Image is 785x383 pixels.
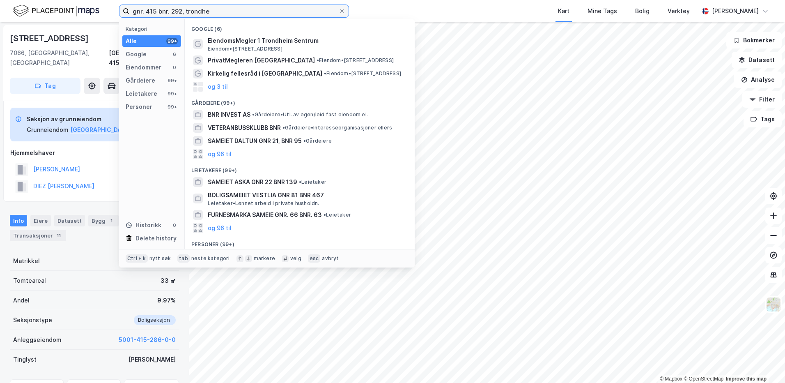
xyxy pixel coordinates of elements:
div: Kart [558,6,569,16]
div: Grunneiendom [27,125,69,135]
button: og 3 til [208,82,228,92]
div: Leietakere (99+) [185,161,415,175]
div: Bolig [635,6,650,16]
div: Leietakere [126,89,157,99]
div: 99+ [166,90,178,97]
a: OpenStreetMap [684,376,723,382]
div: Verktøy [668,6,690,16]
div: [GEOGRAPHIC_DATA], 415/290/0/8 [109,48,179,68]
div: tab [177,254,190,263]
button: Filter [742,91,782,108]
div: Google (6) [185,19,415,34]
img: Z [766,297,781,312]
div: esc [308,254,321,263]
div: Eiere [30,215,51,226]
button: Analyse [734,72,782,88]
button: og 96 til [208,223,232,233]
span: • [324,70,326,76]
div: 9.97% [157,295,176,305]
div: Datasett [54,215,85,226]
div: Bygg [88,215,119,226]
div: avbryt [322,255,339,262]
span: • [299,179,301,185]
span: FURNESMARKA SAMEIE GNR. 66 BNR. 63 [208,210,322,220]
span: Eiendom • [STREET_ADDRESS] [208,46,282,52]
span: Kirkelig fellesråd i [GEOGRAPHIC_DATA] [208,69,322,78]
div: markere [254,255,275,262]
span: • [324,212,326,218]
span: Leietaker • Lønnet arbeid i private husholdn. [208,200,319,207]
div: [PERSON_NAME] [712,6,759,16]
div: 6 [171,51,178,58]
div: 5001-415-290-0-8 [119,256,176,266]
div: Matrikkel [13,256,40,266]
div: Seksjon av grunneiendom [27,114,158,124]
button: Bokmerker [726,32,782,48]
span: EiendomsMegler 1 Trondheim Sentrum [208,36,405,46]
span: Gårdeiere • Interesseorganisasjoner ellers [282,125,392,131]
span: SAMEIET ASKA GNR 22 BNR 139 [208,177,297,187]
span: Gårdeiere • Utl. av egen/leid fast eiendom el. [252,111,368,118]
span: BNR INVEST AS [208,110,250,120]
div: Transaksjoner [10,230,66,241]
div: 99+ [166,104,178,110]
span: • [303,138,306,144]
div: 0 [171,222,178,228]
span: • [252,111,255,118]
div: Personer [126,102,152,112]
button: Tag [10,78,80,94]
span: • [282,125,285,131]
div: neste kategori [191,255,230,262]
div: 33 ㎡ [161,276,176,286]
a: Improve this map [726,376,767,382]
div: Tomteareal [13,276,46,286]
input: Søk på adresse, matrikkel, gårdeiere, leietakere eller personer [129,5,339,17]
span: VETERANBUSSKLUBB BNR [208,123,281,133]
div: Historikk [126,220,161,230]
div: Personer (99+) [185,235,415,249]
button: Tags [744,111,782,127]
div: Info [10,215,27,226]
div: Google [126,49,147,59]
div: 99+ [166,38,178,44]
div: 11 [55,231,63,240]
img: logo.f888ab2527a4732fd821a326f86c7f29.svg [13,4,99,18]
div: 0 [171,64,178,71]
div: Kontrollprogram for chat [744,344,785,383]
iframe: Chat Widget [744,344,785,383]
span: PrivatMegleren [GEOGRAPHIC_DATA] [208,55,315,65]
span: Eiendom • [STREET_ADDRESS] [324,70,401,77]
div: Delete history [135,233,177,243]
div: [PERSON_NAME] [129,355,176,365]
span: Gårdeiere [303,138,332,144]
span: BOLIGSAMEIET VESTLIA GNR 81 BNR 467 [208,190,405,200]
div: Hjemmelshaver [10,148,179,158]
div: velg [290,255,301,262]
div: Ctrl + k [126,254,148,263]
div: Mine Tags [588,6,617,16]
div: 7066, [GEOGRAPHIC_DATA], [GEOGRAPHIC_DATA] [10,48,109,68]
span: • [317,57,319,63]
div: Eiendommer [126,62,161,72]
div: Tinglyst [13,355,37,365]
div: Kategori [126,26,181,32]
div: 99+ [166,77,178,84]
button: Datasett [732,52,782,68]
span: Leietaker [324,212,351,218]
div: nytt søk [149,255,171,262]
div: Gårdeiere [126,76,155,85]
span: SAMEIET DALTUN GNR 21, BNR 95 [208,136,302,146]
span: Eiendom • [STREET_ADDRESS] [317,57,394,64]
button: og 96 til [208,149,232,159]
button: 5001-415-286-0-0 [119,335,176,345]
div: Alle [126,36,137,46]
div: 1 [107,217,115,225]
div: Gårdeiere (99+) [185,93,415,108]
div: Andel [13,295,30,305]
div: Anleggseiendom [13,335,62,345]
button: [GEOGRAPHIC_DATA], 415/290 [70,125,158,135]
a: Mapbox [660,376,682,382]
div: [STREET_ADDRESS] [10,32,90,45]
span: Leietaker [299,179,326,185]
div: Seksjonstype [13,315,52,325]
